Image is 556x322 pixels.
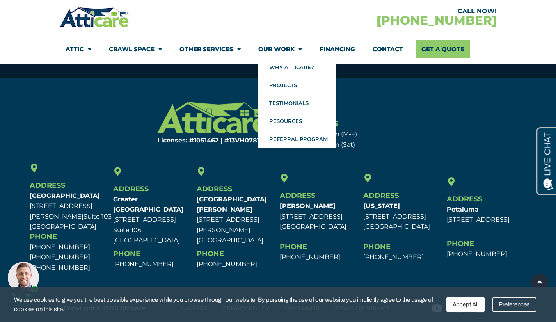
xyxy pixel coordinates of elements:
[282,129,422,150] p: 8:00 am – 5:00 pm (M-F) 9:30 am – 4:00 pm (Sat)
[83,213,112,220] span: Suite 103
[4,260,43,299] iframe: Chat Invitation
[447,239,474,248] span: Phone
[113,194,193,246] p: [STREET_ADDRESS] Suite 106 [GEOGRAPHIC_DATA]
[492,297,536,312] div: Preferences
[197,249,224,258] span: Phone
[373,40,403,58] a: Contact
[197,196,267,213] b: [GEOGRAPHIC_DATA][PERSON_NAME]
[363,191,399,200] span: Address
[258,94,336,112] a: Testimonials
[113,249,140,258] span: Phone
[66,40,491,58] nav: Menu
[363,242,391,251] span: Phone
[278,8,497,14] div: CALL NOW!
[280,202,336,210] b: [PERSON_NAME]
[14,295,440,314] span: We use cookies to give you the best possible experience while you browse through our website. By ...
[197,194,276,246] p: [STREET_ADDRESS][PERSON_NAME] [GEOGRAPHIC_DATA]
[258,112,336,130] a: Resources
[258,76,336,94] a: Projects
[416,40,470,58] a: Get A Quote
[134,137,274,144] h6: Licenses: #1051462 | #13VH078117​00
[30,181,65,190] span: Address
[179,40,241,58] a: Other Services
[30,232,57,241] span: Phone
[113,196,183,213] b: Greater [GEOGRAPHIC_DATA]
[363,202,400,210] b: [US_STATE]
[447,206,479,213] b: Petaluma
[197,185,232,193] span: Address
[30,192,100,199] b: [GEOGRAPHIC_DATA]
[30,191,109,232] p: [STREET_ADDRESS][PERSON_NAME] [GEOGRAPHIC_DATA]
[363,201,443,232] p: [STREET_ADDRESS] [GEOGRAPHIC_DATA]
[109,40,162,58] a: Crawl Space
[280,201,359,232] p: [STREET_ADDRESS] [GEOGRAPHIC_DATA]
[447,205,526,225] p: [STREET_ADDRESS]
[280,242,307,251] span: Phone
[258,58,336,148] ul: Our Work
[446,297,485,312] div: Accept All
[258,40,302,58] a: Our Work
[258,130,336,148] a: Referral Program
[113,185,149,193] span: Address
[19,6,63,16] span: Opens a chat window
[280,191,315,200] span: Address
[447,195,482,203] span: Address
[320,40,355,58] a: Financing
[66,40,91,58] a: Attic
[258,58,336,76] a: Why Atticare?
